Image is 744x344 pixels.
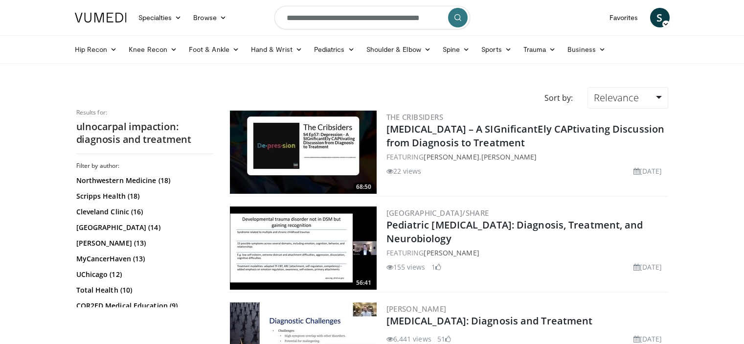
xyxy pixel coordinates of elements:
a: Pediatric [MEDICAL_DATA]: Diagnosis, Treatment, and Neurobiology [386,218,643,245]
a: [GEOGRAPHIC_DATA] (14) [76,223,211,232]
a: S [650,8,670,27]
a: The Cribsiders [386,112,444,122]
li: 51 [437,334,451,344]
div: FEATURING [386,248,666,258]
div: Sort by: [537,87,580,109]
li: 1 [431,262,441,272]
a: [MEDICAL_DATA]: Diagnosis and Treatment [386,314,593,327]
a: Hip Recon [69,40,123,59]
a: Foot & Ankle [183,40,245,59]
img: VuMedi Logo [75,13,127,23]
h2: ulnocarpal impaction: diagnosis and treatment [76,120,213,146]
img: 4001f2e2-d882-4619-9450-b128c7e949b6.300x170_q85_crop-smart_upscale.jpg [230,111,377,194]
a: Browse [187,8,232,27]
span: 68:50 [353,183,374,191]
a: 68:50 [230,111,377,194]
a: [PERSON_NAME] [481,152,537,161]
div: FEATURING , [386,152,666,162]
a: Knee Recon [123,40,183,59]
a: Sports [475,40,518,59]
a: MyCancerHaven (13) [76,254,211,264]
input: Search topics, interventions [274,6,470,29]
a: Hand & Wrist [245,40,308,59]
p: Results for: [76,109,213,116]
a: COR2ED Medical Education (9) [76,301,211,311]
span: Relevance [594,91,639,104]
a: [PERSON_NAME] [386,304,447,314]
li: [DATE] [633,262,662,272]
a: Specialties [133,8,188,27]
h3: Filter by author: [76,162,213,170]
li: 155 views [386,262,426,272]
a: UChicago (12) [76,270,211,279]
a: [PERSON_NAME] [424,152,479,161]
li: [DATE] [633,166,662,176]
a: 56:41 [230,206,377,290]
a: Favorites [604,8,644,27]
a: Total Health (10) [76,285,211,295]
li: 22 views [386,166,422,176]
a: Business [562,40,611,59]
a: [MEDICAL_DATA] – A SIGnificantEly CAPtivating Discussion from Diagnosis to Treatment [386,122,665,149]
a: [GEOGRAPHIC_DATA]/SHARE [386,208,489,218]
img: db951fbd-5f18-43da-ae41-9f1039950614.300x170_q85_crop-smart_upscale.jpg [230,206,377,290]
a: Spine [437,40,475,59]
li: 6,441 views [386,334,431,344]
a: [PERSON_NAME] (13) [76,238,211,248]
a: Trauma [518,40,562,59]
a: Pediatrics [308,40,361,59]
a: Northwestern Medicine (18) [76,176,211,185]
a: Cleveland Clinic (16) [76,207,211,217]
span: 56:41 [353,278,374,287]
li: [DATE] [633,334,662,344]
a: Shoulder & Elbow [361,40,437,59]
a: Relevance [587,87,668,109]
a: [PERSON_NAME] [424,248,479,257]
a: Scripps Health (18) [76,191,211,201]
